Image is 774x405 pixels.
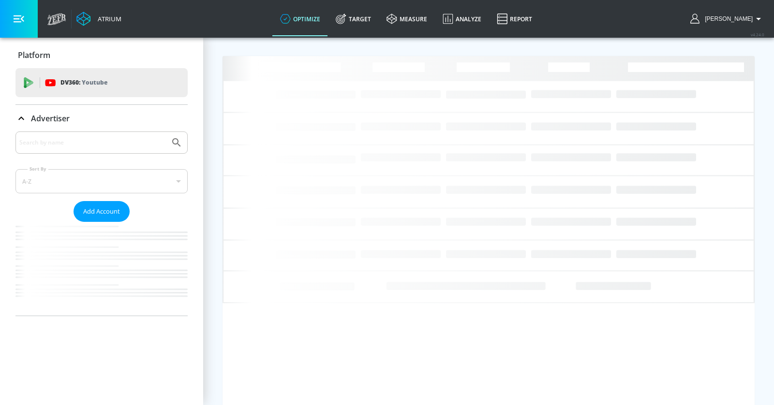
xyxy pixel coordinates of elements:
div: Atrium [94,14,121,23]
div: DV360: Youtube [15,68,188,97]
a: Analyze [435,1,489,36]
label: Sort By [28,166,48,172]
button: [PERSON_NAME] [690,13,764,25]
a: Atrium [76,12,121,26]
a: Report [489,1,540,36]
p: Advertiser [31,113,70,124]
input: Search by name [19,136,166,149]
span: login as: casey.cohen@zefr.com [701,15,753,22]
p: Youtube [82,77,107,87]
a: optimize [272,1,328,36]
button: Add Account [74,201,130,222]
span: Add Account [83,206,120,217]
div: A-Z [15,169,188,193]
p: Platform [18,50,50,60]
p: DV360: [60,77,107,88]
span: v 4.24.0 [751,32,764,37]
div: Platform [15,42,188,69]
div: Advertiser [15,131,188,316]
nav: list of Advertiser [15,222,188,316]
a: Target [328,1,379,36]
div: Advertiser [15,105,188,132]
a: measure [379,1,435,36]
